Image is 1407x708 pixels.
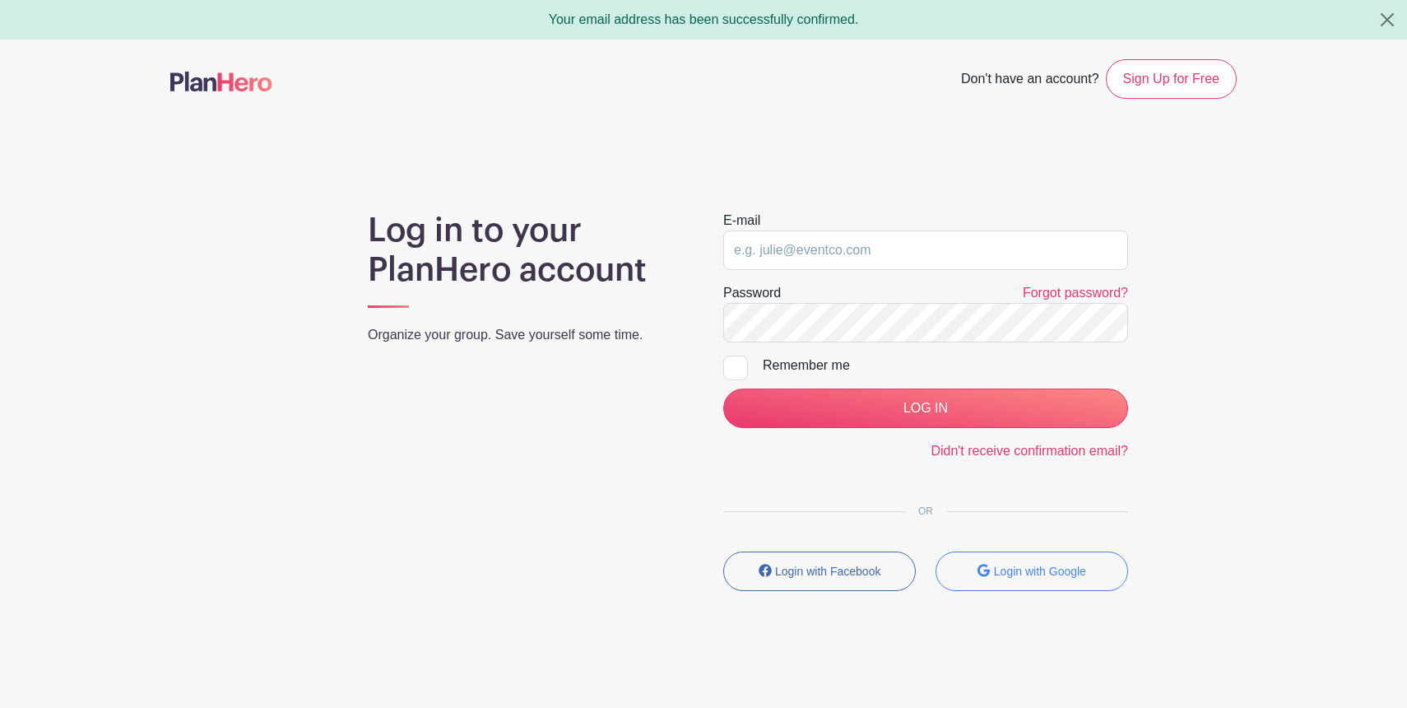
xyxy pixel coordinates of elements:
div: Remember me [763,356,1128,375]
a: Didn't receive confirmation email? [931,444,1128,458]
h1: Log in to your PlanHero account [368,211,684,290]
a: Forgot password? [1023,286,1128,300]
span: Don't have an account? [961,63,1099,99]
button: Login with Google [936,552,1128,591]
small: Login with Google [994,565,1086,578]
button: Login with Facebook [723,552,916,591]
a: Sign Up for Free [1106,59,1237,99]
input: LOG IN [723,389,1128,428]
input: e.g. julie@eventco.com [723,231,1128,270]
small: Login with Facebook [775,565,880,578]
img: logo-507f7623f17ff9eddc593b1ce0a138ce2505c220e1c5a4e2b4648c50719b7d32.svg [170,72,272,91]
label: E-mail [723,211,760,231]
label: Password [723,283,781,303]
span: OR [905,505,946,517]
p: Organize your group. Save yourself some time. [368,325,684,345]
